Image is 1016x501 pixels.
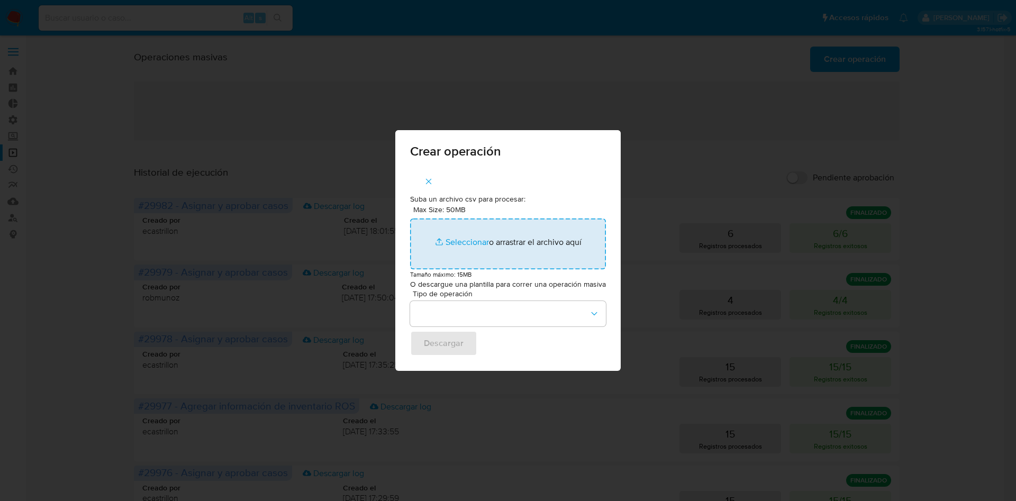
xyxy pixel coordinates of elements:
label: Max Size: 50MB [413,205,466,214]
span: Crear operación [410,145,606,158]
p: Suba un archivo csv para procesar: [410,194,606,205]
span: Tipo de operación [413,290,609,297]
p: O descargue una plantilla para correr una operación masiva [410,279,606,290]
small: Tamaño máximo: 15MB [410,270,471,279]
